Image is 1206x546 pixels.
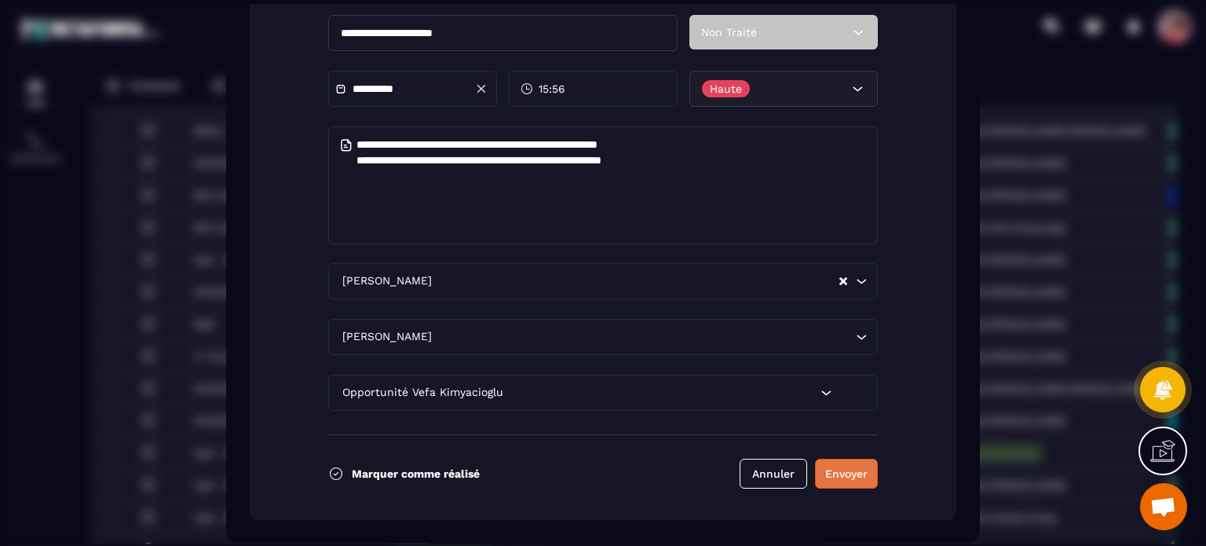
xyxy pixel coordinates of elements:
div: Search for option [328,263,878,299]
span: [PERSON_NAME] [338,328,435,346]
p: Haute [710,83,742,94]
span: [PERSON_NAME] [338,273,435,290]
button: Envoyer [815,459,878,489]
div: Search for option [328,375,878,411]
div: Search for option [328,319,878,355]
span: Opportunité Vefa Kimyacioglu [338,384,506,401]
span: 15:56 [539,81,565,97]
div: Ouvrir le chat [1140,483,1187,530]
button: Clear Selected [839,275,847,287]
input: Search for option [506,384,817,401]
button: Annuler [740,459,807,489]
input: Search for option [435,328,852,346]
p: Marquer comme réalisé [352,467,480,480]
span: Non Traité [701,26,757,38]
input: Search for option [435,273,838,290]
